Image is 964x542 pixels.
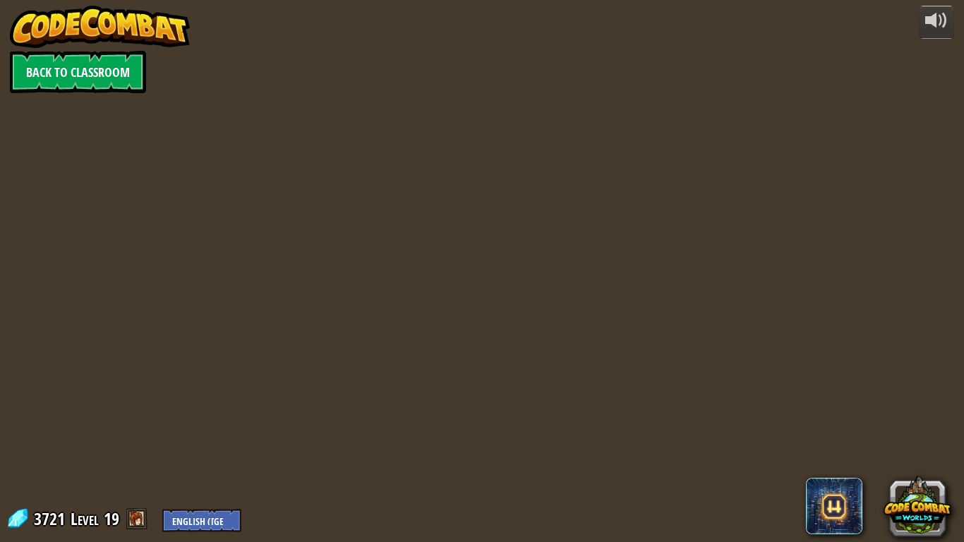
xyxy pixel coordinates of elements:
span: 19 [104,507,119,530]
a: Back to Classroom [10,51,146,93]
button: Adjust volume [919,6,954,39]
span: Level [71,507,99,531]
img: CodeCombat - Learn how to code by playing a game [10,6,191,48]
span: 3721 [34,507,69,530]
